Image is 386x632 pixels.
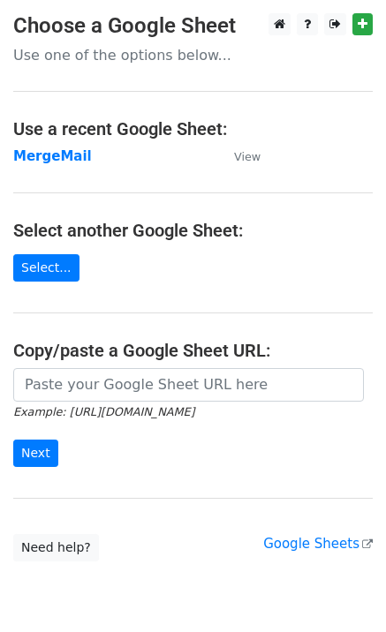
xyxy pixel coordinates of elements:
a: Need help? [13,534,99,561]
a: Google Sheets [263,536,373,552]
a: View [216,148,261,164]
small: View [234,150,261,163]
h4: Copy/paste a Google Sheet URL: [13,340,373,361]
iframe: Chat Widget [298,547,386,632]
p: Use one of the options below... [13,46,373,64]
h4: Select another Google Sheet: [13,220,373,241]
a: Select... [13,254,79,282]
small: Example: [URL][DOMAIN_NAME] [13,405,194,418]
h3: Choose a Google Sheet [13,13,373,39]
input: Paste your Google Sheet URL here [13,368,364,402]
h4: Use a recent Google Sheet: [13,118,373,139]
input: Next [13,440,58,467]
a: MergeMail [13,148,92,164]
